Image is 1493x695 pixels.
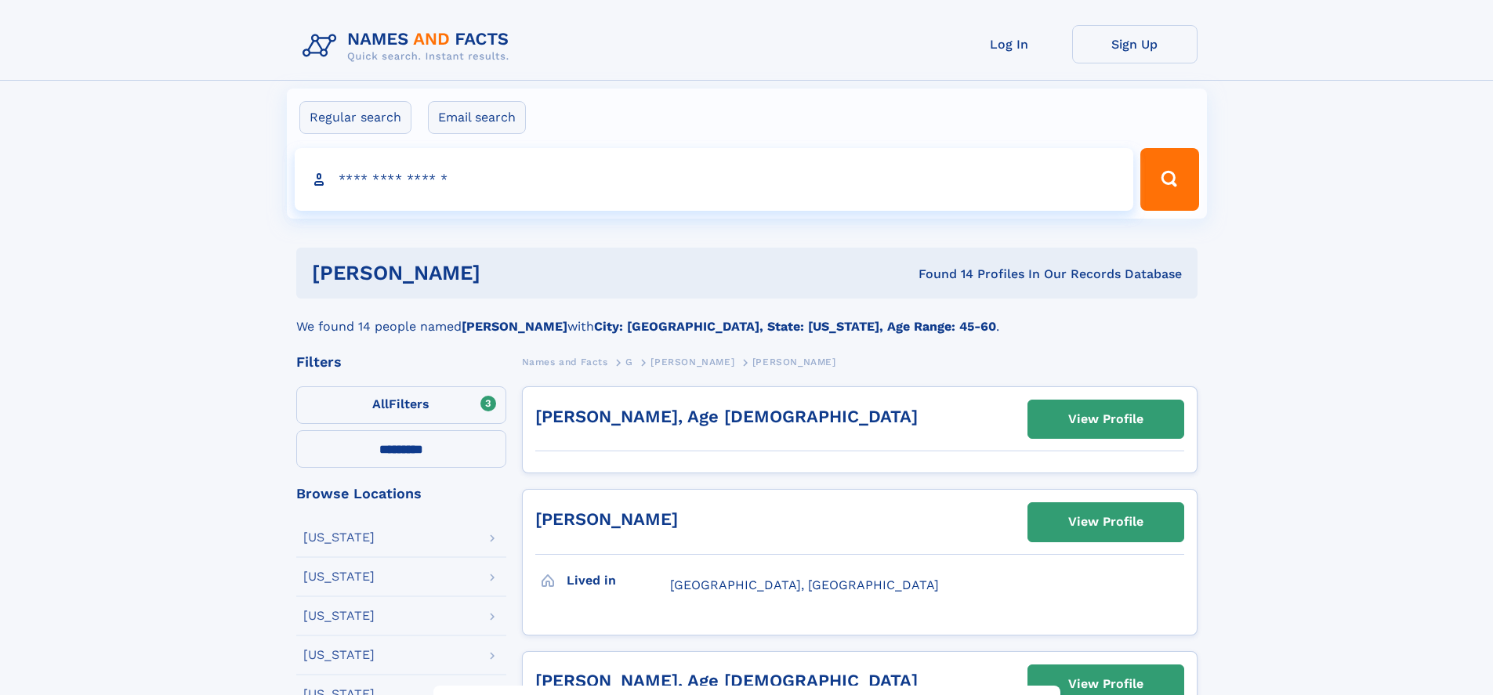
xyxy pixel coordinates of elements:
span: All [372,396,389,411]
div: View Profile [1068,401,1143,437]
a: Names and Facts [522,352,608,371]
a: View Profile [1028,503,1183,541]
label: Email search [428,101,526,134]
span: [PERSON_NAME] [650,357,734,367]
h3: Lived in [567,567,670,594]
div: View Profile [1068,504,1143,540]
div: [US_STATE] [303,649,375,661]
div: [US_STATE] [303,570,375,583]
div: Found 14 Profiles In Our Records Database [699,266,1182,283]
div: [US_STATE] [303,531,375,544]
a: Log In [947,25,1072,63]
span: [PERSON_NAME] [752,357,836,367]
b: [PERSON_NAME] [462,319,567,334]
div: Browse Locations [296,487,506,501]
input: search input [295,148,1134,211]
a: G [625,352,633,371]
button: Search Button [1140,148,1198,211]
a: [PERSON_NAME], Age [DEMOGRAPHIC_DATA] [535,671,918,690]
h1: [PERSON_NAME] [312,263,700,283]
label: Regular search [299,101,411,134]
a: [PERSON_NAME], Age [DEMOGRAPHIC_DATA] [535,407,918,426]
div: Filters [296,355,506,369]
div: [US_STATE] [303,610,375,622]
label: Filters [296,386,506,424]
span: [GEOGRAPHIC_DATA], [GEOGRAPHIC_DATA] [670,577,939,592]
a: Sign Up [1072,25,1198,63]
span: G [625,357,633,367]
b: City: [GEOGRAPHIC_DATA], State: [US_STATE], Age Range: 45-60 [594,319,996,334]
a: View Profile [1028,400,1183,438]
div: We found 14 people named with . [296,299,1198,336]
a: [PERSON_NAME] [650,352,734,371]
img: Logo Names and Facts [296,25,522,67]
a: [PERSON_NAME] [535,509,678,529]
